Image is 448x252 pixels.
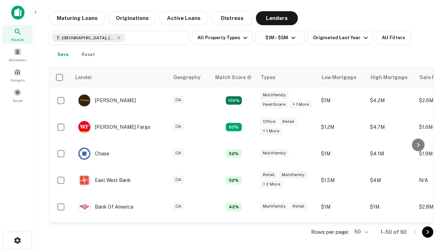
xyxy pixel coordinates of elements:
button: Reset [77,48,99,62]
div: Retail [260,171,278,179]
img: picture [78,201,90,213]
th: Types [257,68,317,87]
div: Multifamily [279,171,307,179]
td: $1.2M [317,114,366,140]
span: Search [11,37,24,42]
button: [GEOGRAPHIC_DATA], [GEOGRAPHIC_DATA], [GEOGRAPHIC_DATA] [49,31,189,45]
div: + 2 more [260,180,283,188]
div: CA [173,96,184,104]
img: picture [78,121,90,133]
p: Rows per page: [311,228,349,236]
button: Go to next page [422,226,433,238]
td: $1M [317,87,366,114]
div: + 1 more [290,100,312,108]
div: Lender [75,73,92,82]
img: picture [78,94,90,106]
button: All Property Types [192,31,253,45]
div: Originated Last Year [313,34,370,42]
button: Distress [211,11,253,25]
td: $4M [366,167,415,194]
td: $1M [366,194,415,220]
td: $4.2M [366,87,415,114]
td: $1.4M [317,220,366,247]
div: CA [173,122,184,131]
td: $4.5M [366,220,415,247]
a: Saved [2,86,33,105]
a: Borrowers [2,45,33,64]
div: Chase [78,147,109,160]
div: Matching Properties: 6, hasApolloMatch: undefined [226,123,242,131]
th: High Mortgage [366,68,415,87]
a: Search [2,25,33,44]
button: Maturing Loans [49,11,105,25]
img: picture [78,174,90,186]
div: Office [260,118,278,126]
td: $1M [317,194,366,220]
th: Low Mortgage [317,68,366,87]
div: Capitalize uses an advanced AI algorithm to match your search with the best lender. The match sco... [215,73,252,81]
div: [PERSON_NAME] Fargo [78,121,150,133]
span: [GEOGRAPHIC_DATA], [GEOGRAPHIC_DATA], [GEOGRAPHIC_DATA] [62,35,114,41]
th: Geography [169,68,211,87]
div: Matching Properties: 4, hasApolloMatch: undefined [226,203,242,211]
div: Bank Of America [78,201,133,213]
div: Types [261,73,275,82]
div: High Mortgage [371,73,407,82]
div: Multifamily [260,202,288,210]
div: Retail [280,118,297,126]
th: Capitalize uses an advanced AI algorithm to match your search with the best lender. The match sco... [211,68,257,87]
td: $1M [317,140,366,167]
div: CA [173,149,184,157]
div: East West Bank [78,174,131,187]
h6: Match Score [215,73,250,81]
div: Matching Properties: 5, hasApolloMatch: undefined [226,176,242,184]
div: Matching Properties: 17, hasApolloMatch: undefined [226,96,242,105]
button: Save your search to get updates of matches that match your search criteria. [52,48,74,62]
div: Healthcare [260,100,288,108]
div: [PERSON_NAME] [78,94,136,107]
button: $1M - $5M [255,31,304,45]
img: capitalize-icon.png [11,6,24,20]
button: Lenders [256,11,298,25]
iframe: Chat Widget [413,174,448,207]
span: Borrowers [9,57,26,63]
button: Active Loans [159,11,208,25]
div: Multifamily [260,149,288,157]
p: 1–50 of 60 [380,228,407,236]
button: Originated Last Year [307,31,373,45]
div: Multifamily [260,91,288,99]
img: picture [78,148,90,160]
span: Saved [13,98,23,103]
div: Matching Properties: 5, hasApolloMatch: undefined [226,149,242,158]
span: Contacts [10,77,24,83]
div: CA [173,176,184,184]
button: Originations [108,11,156,25]
div: Low Mortgage [322,73,356,82]
td: $4.1M [366,140,415,167]
div: Retail [290,202,307,210]
div: 50 [352,227,369,237]
a: Contacts [2,65,33,84]
td: $4.7M [366,114,415,140]
div: Geography [173,73,201,82]
th: Lender [71,68,169,87]
div: + 1 more [260,127,282,135]
td: $1.5M [317,167,366,194]
button: All Filters [376,31,411,45]
div: CA [173,202,184,210]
